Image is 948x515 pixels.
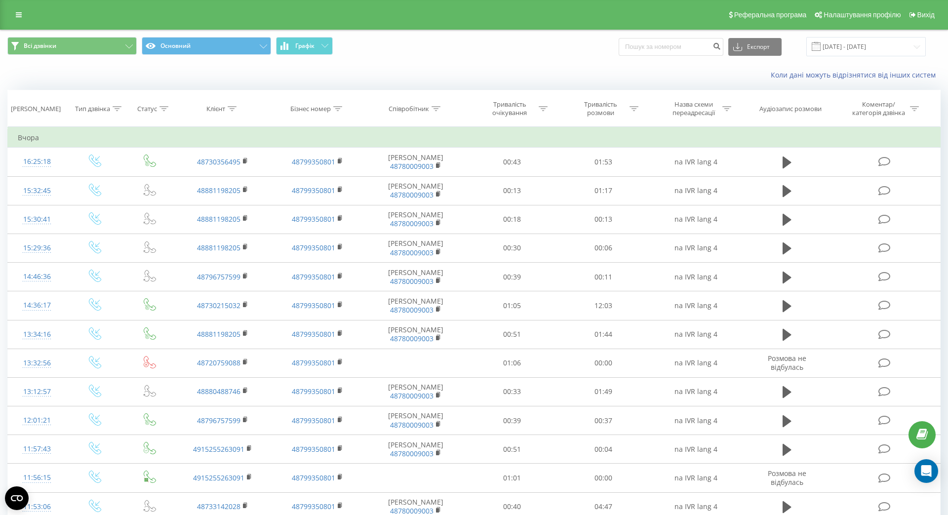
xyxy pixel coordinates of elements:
[292,387,335,396] a: 48799350801
[18,296,56,315] div: 14:36:17
[768,354,806,372] span: Розмова не відбулась
[18,181,56,200] div: 15:32:45
[197,329,240,339] a: 48881198205
[649,291,744,320] td: na IVR lang 4
[197,157,240,166] a: 48730356495
[292,186,335,195] a: 48799350801
[390,277,434,286] a: 48780009003
[728,38,782,56] button: Експорт
[557,320,648,349] td: 01:44
[7,37,137,55] button: Всі дзвінки
[197,387,240,396] a: 48880488746
[390,248,434,257] a: 48780009003
[467,435,557,464] td: 00:51
[619,38,723,56] input: Пошук за номером
[390,391,434,400] a: 48780009003
[917,11,935,19] span: Вихід
[292,272,335,281] a: 48799350801
[5,486,29,510] button: Open CMP widget
[197,214,240,224] a: 48881198205
[649,176,744,205] td: na IVR lang 4
[18,210,56,229] div: 15:30:41
[649,234,744,262] td: na IVR lang 4
[137,105,157,113] div: Статус
[292,301,335,310] a: 48799350801
[292,444,335,454] a: 48799350801
[759,105,822,113] div: Аудіозапис розмови
[649,406,744,435] td: na IVR lang 4
[292,329,335,339] a: 48799350801
[914,459,938,483] div: Open Intercom Messenger
[649,320,744,349] td: na IVR lang 4
[292,416,335,425] a: 48799350801
[390,420,434,430] a: 48780009003
[197,416,240,425] a: 48796757599
[193,473,244,482] a: 4915255263091
[276,37,333,55] button: Графік
[197,272,240,281] a: 48796757599
[75,105,110,113] div: Тип дзвінка
[390,219,434,228] a: 48780009003
[557,377,648,406] td: 01:49
[390,161,434,171] a: 48780009003
[467,291,557,320] td: 01:05
[390,190,434,199] a: 48780009003
[467,205,557,234] td: 00:18
[292,243,335,252] a: 48799350801
[292,502,335,511] a: 48799350801
[467,349,557,377] td: 01:06
[557,234,648,262] td: 00:06
[467,377,557,406] td: 00:33
[850,100,908,117] div: Коментар/категорія дзвінка
[557,464,648,492] td: 00:00
[197,301,240,310] a: 48730215032
[18,325,56,344] div: 13:34:16
[197,502,240,511] a: 48733142028
[574,100,627,117] div: Тривалість розмови
[467,406,557,435] td: 00:39
[292,157,335,166] a: 48799350801
[483,100,536,117] div: Тривалість очікування
[734,11,807,19] span: Реферальна програма
[667,100,720,117] div: Назва схеми переадресації
[364,435,467,464] td: [PERSON_NAME]
[292,214,335,224] a: 48799350801
[649,377,744,406] td: na IVR lang 4
[390,334,434,343] a: 48780009003
[557,263,648,291] td: 00:11
[467,263,557,291] td: 00:39
[467,148,557,176] td: 00:43
[557,205,648,234] td: 00:13
[364,263,467,291] td: [PERSON_NAME]
[18,382,56,401] div: 13:12:57
[649,148,744,176] td: na IVR lang 4
[11,105,61,113] div: [PERSON_NAME]
[18,354,56,373] div: 13:32:56
[557,148,648,176] td: 01:53
[649,435,744,464] td: na IVR lang 4
[18,439,56,459] div: 11:57:43
[649,205,744,234] td: na IVR lang 4
[18,267,56,286] div: 14:46:36
[364,234,467,262] td: [PERSON_NAME]
[771,70,941,79] a: Коли дані можуть відрізнятися вiд інших систем
[364,176,467,205] td: [PERSON_NAME]
[292,358,335,367] a: 48799350801
[18,238,56,258] div: 15:29:36
[649,263,744,291] td: na IVR lang 4
[557,435,648,464] td: 00:04
[557,349,648,377] td: 00:00
[824,11,901,19] span: Налаштування профілю
[364,291,467,320] td: [PERSON_NAME]
[197,358,240,367] a: 48720759088
[467,176,557,205] td: 00:13
[8,128,941,148] td: Вчора
[557,176,648,205] td: 01:17
[292,473,335,482] a: 48799350801
[364,377,467,406] td: [PERSON_NAME]
[557,291,648,320] td: 12:03
[467,320,557,349] td: 00:51
[649,349,744,377] td: na IVR lang 4
[18,468,56,487] div: 11:56:15
[364,205,467,234] td: [PERSON_NAME]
